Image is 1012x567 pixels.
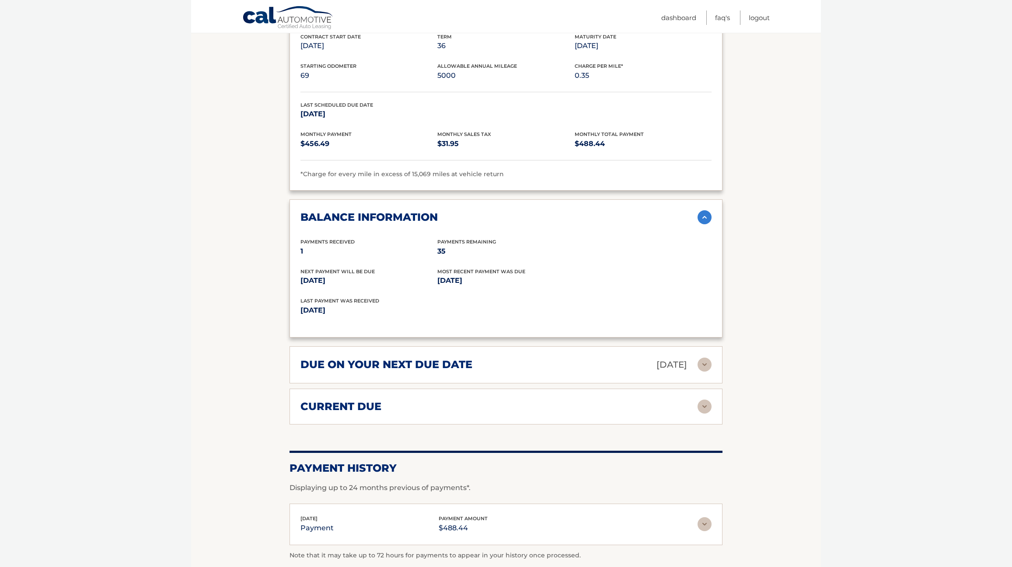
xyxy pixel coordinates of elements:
[437,70,574,82] p: 5000
[300,108,437,120] p: [DATE]
[300,275,437,287] p: [DATE]
[437,63,517,69] span: Allowable Annual Mileage
[300,34,361,40] span: Contract Start Date
[300,239,355,245] span: Payments Received
[575,63,623,69] span: Charge Per Mile*
[698,210,712,224] img: accordion-active.svg
[437,34,452,40] span: Term
[437,275,574,287] p: [DATE]
[300,102,373,108] span: Last Scheduled Due Date
[300,522,334,534] p: payment
[715,10,730,25] a: FAQ's
[698,400,712,414] img: accordion-rest.svg
[575,34,616,40] span: Maturity Date
[437,131,491,137] span: Monthly Sales Tax
[437,268,525,275] span: Most Recent Payment Was Due
[439,522,488,534] p: $488.44
[661,10,696,25] a: Dashboard
[575,131,644,137] span: Monthly Total Payment
[575,138,712,150] p: $488.44
[300,298,379,304] span: Last Payment was received
[698,517,712,531] img: accordion-rest.svg
[300,40,437,52] p: [DATE]
[437,245,574,257] p: 35
[575,40,712,52] p: [DATE]
[300,358,472,371] h2: due on your next due date
[290,483,722,493] p: Displaying up to 24 months previous of payments*.
[300,400,381,413] h2: current due
[300,304,506,317] p: [DATE]
[300,138,437,150] p: $456.49
[242,6,334,31] a: Cal Automotive
[300,131,352,137] span: Monthly Payment
[439,515,488,522] span: payment amount
[300,170,504,178] span: *Charge for every mile in excess of 15,069 miles at vehicle return
[300,245,437,257] p: 1
[300,70,437,82] p: 69
[437,40,574,52] p: 36
[437,239,496,245] span: Payments Remaining
[300,515,318,522] span: [DATE]
[300,268,375,275] span: Next Payment will be due
[300,63,356,69] span: Starting Odometer
[290,550,722,561] p: Note that it may take up to 72 hours for payments to appear in your history once processed.
[300,211,438,224] h2: balance information
[437,138,574,150] p: $31.95
[698,358,712,372] img: accordion-rest.svg
[749,10,770,25] a: Logout
[656,357,687,372] p: [DATE]
[575,70,712,82] p: 0.35
[290,462,722,475] h2: Payment History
